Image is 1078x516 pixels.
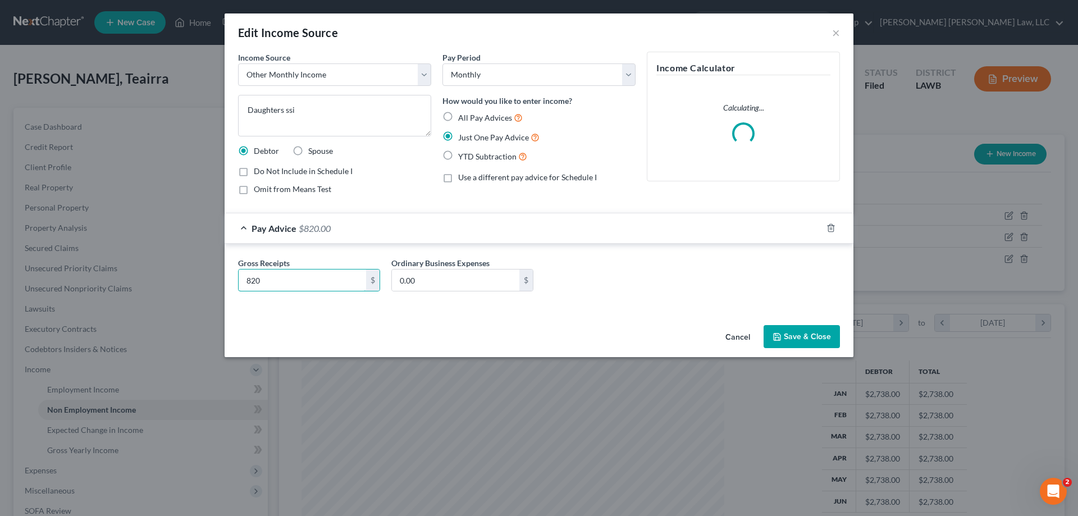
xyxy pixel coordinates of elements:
span: Do Not Include in Schedule I [254,166,353,176]
div: Edit Income Source [238,25,338,40]
span: Spouse [308,146,333,156]
input: 0.00 [392,270,519,291]
button: Save & Close [764,325,840,349]
button: × [832,26,840,39]
button: Cancel [716,326,759,349]
span: Use a different pay advice for Schedule I [458,172,597,182]
label: Ordinary Business Expenses [391,257,490,269]
span: All Pay Advices [458,113,512,122]
div: $ [519,270,533,291]
span: Pay Advice [252,223,296,234]
span: YTD Subtraction [458,152,517,161]
p: Calculating... [656,102,830,113]
span: $820.00 [299,223,331,234]
h5: Income Calculator [656,61,830,75]
label: Pay Period [442,52,481,63]
span: 2 [1063,478,1072,487]
span: Debtor [254,146,279,156]
input: 0.00 [239,270,366,291]
span: Income Source [238,53,290,62]
div: $ [366,270,380,291]
span: Omit from Means Test [254,184,331,194]
span: Just One Pay Advice [458,133,529,142]
label: Gross Receipts [238,257,290,269]
iframe: Intercom live chat [1040,478,1067,505]
label: How would you like to enter income? [442,95,572,107]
